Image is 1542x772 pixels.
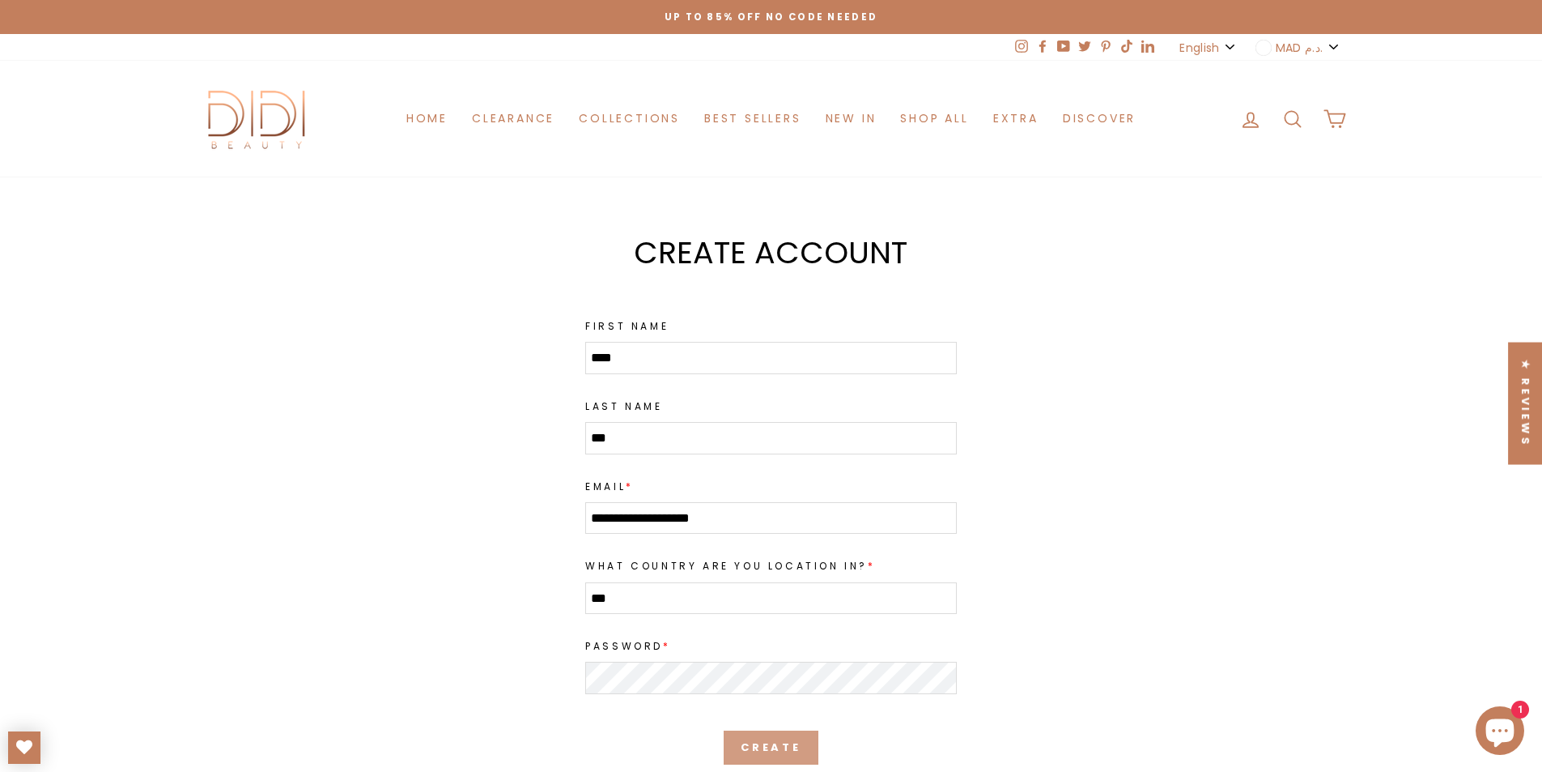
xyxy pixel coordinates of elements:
label: Last Name [585,399,957,414]
img: Didi Beauty Co. [197,85,318,152]
ul: Primary [394,104,1148,134]
label: What country are you location in? [585,558,957,574]
label: First Name [585,318,957,334]
inbox-online-store-chat: Shopify online store chat [1471,706,1529,759]
label: Password [585,638,957,654]
a: Discover [1051,104,1148,134]
label: Email [585,479,957,494]
a: Collections [567,104,692,134]
a: My Wishlist [8,731,40,764]
span: English [1179,39,1219,57]
button: Create [724,731,818,765]
div: Click to open Judge.me floating reviews tab [1508,342,1542,464]
a: Home [394,104,460,134]
button: English [1175,34,1242,61]
a: Extra [981,104,1051,134]
h1: Create Account [585,237,957,268]
a: Clearance [460,104,567,134]
a: Best Sellers [692,104,813,134]
button: MAD د.م. [1251,34,1346,61]
a: Shop All [888,104,980,134]
a: New in [813,104,889,134]
span: MAD د.م. [1276,39,1323,57]
span: Up to 85% off NO CODE NEEDED [665,11,878,23]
